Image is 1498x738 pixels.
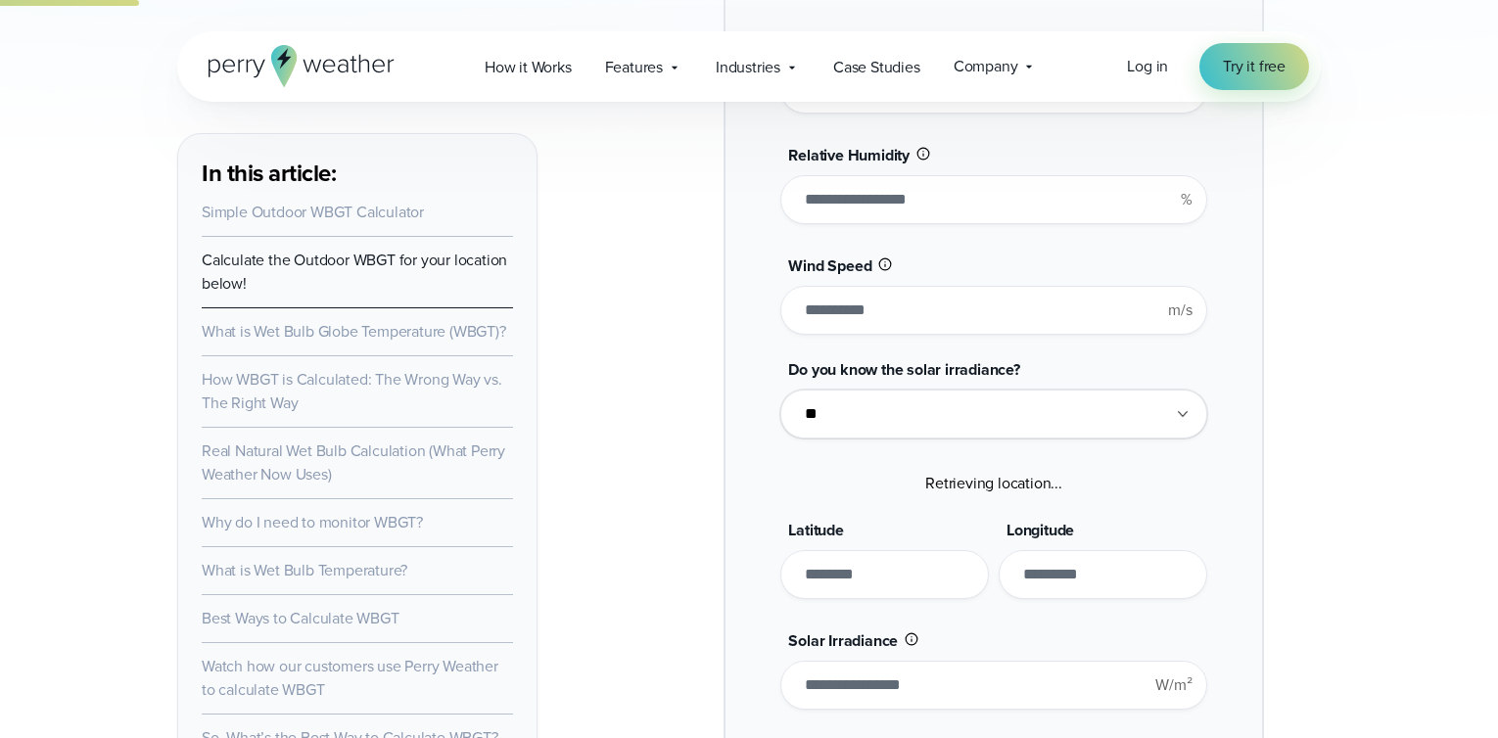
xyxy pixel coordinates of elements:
[788,254,871,277] span: Wind Speed
[605,56,663,79] span: Features
[1127,55,1168,78] a: Log in
[202,368,502,414] a: How WBGT is Calculated: The Wrong Way vs. The Right Way
[788,629,898,652] span: Solar Irradiance
[202,511,423,533] a: Why do I need to monitor WBGT?
[202,559,407,581] a: What is Wet Bulb Temperature?
[468,47,588,87] a: How it Works
[954,55,1018,78] span: Company
[1127,55,1168,77] span: Log in
[716,56,780,79] span: Industries
[833,56,920,79] span: Case Studies
[788,358,1019,381] span: Do you know the solar irradiance?
[485,56,572,79] span: How it Works
[202,320,506,343] a: What is Wet Bulb Globe Temperature (WBGT)?
[202,201,424,223] a: Simple Outdoor WBGT Calculator
[817,47,937,87] a: Case Studies
[788,519,843,541] span: Latitude
[202,249,507,295] a: Calculate the Outdoor WBGT for your location below!
[202,655,498,701] a: Watch how our customers use Perry Weather to calculate WBGT
[202,607,399,629] a: Best Ways to Calculate WBGT
[1006,519,1074,541] span: Longitude
[202,158,513,189] h3: In this article:
[788,144,910,166] span: Relative Humidity
[202,439,505,485] a: Real Natural Wet Bulb Calculation (What Perry Weather Now Uses)
[1223,55,1286,78] span: Try it free
[925,472,1062,494] span: Retrieving location...
[1199,43,1309,90] a: Try it free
